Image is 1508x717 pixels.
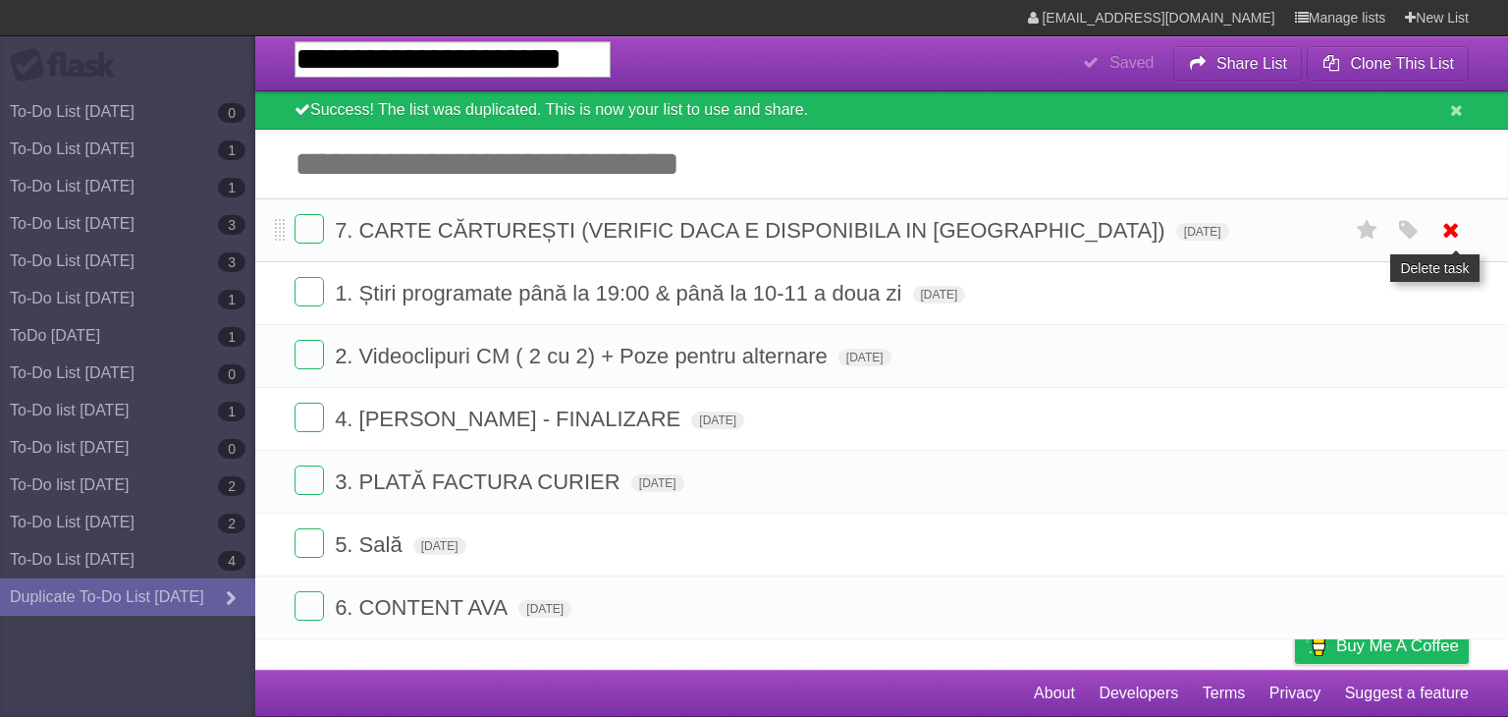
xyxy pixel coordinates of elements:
[1269,675,1320,712] a: Privacy
[1173,46,1303,82] button: Share List
[335,532,407,557] span: 5. Sală
[1216,55,1287,72] b: Share List
[631,474,684,492] span: [DATE]
[335,218,1170,243] span: 7. CARTE CĂRTUREȘTI (VERIFIC DACA E DISPONIBILA IN [GEOGRAPHIC_DATA])
[295,591,324,621] label: Done
[1099,675,1178,712] a: Developers
[295,214,324,244] label: Done
[218,514,245,533] b: 2
[1307,46,1469,82] button: Clone This List
[218,364,245,384] b: 0
[335,469,625,494] span: 3. PLATĂ FACTURA CURIER
[255,91,1508,130] div: Success! The list was duplicated. This is now your list to use and share.
[335,407,685,431] span: 4. [PERSON_NAME] - FINALIZARE
[335,281,906,305] span: 1. Știri programate până la 19:00 & până la 10-11 a doua zi
[218,402,245,421] b: 1
[1345,675,1469,712] a: Suggest a feature
[218,252,245,272] b: 3
[413,537,466,555] span: [DATE]
[1336,629,1459,663] span: Buy me a coffee
[335,595,512,620] span: 6. CONTENT AVA
[10,48,128,83] div: Flask
[218,327,245,347] b: 1
[218,140,245,160] b: 1
[1176,223,1229,241] span: [DATE]
[1350,55,1454,72] b: Clone This List
[335,344,833,368] span: 2. Videoclipuri CM ( 2 cu 2) + Poze pentru alternare
[218,215,245,235] b: 3
[295,466,324,495] label: Done
[913,286,966,303] span: [DATE]
[295,403,324,432] label: Done
[218,551,245,571] b: 4
[1109,54,1154,71] b: Saved
[218,103,245,123] b: 0
[218,178,245,197] b: 1
[218,290,245,309] b: 1
[295,528,324,558] label: Done
[518,600,571,618] span: [DATE]
[838,349,891,366] span: [DATE]
[691,412,744,429] span: [DATE]
[218,476,245,496] b: 2
[295,277,324,306] label: Done
[295,340,324,369] label: Done
[218,439,245,459] b: 0
[1349,214,1386,247] label: Star task
[1034,675,1075,712] a: About
[1203,675,1246,712] a: Terms
[1305,629,1331,662] img: Buy me a coffee
[1295,628,1469,664] a: Buy me a coffee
